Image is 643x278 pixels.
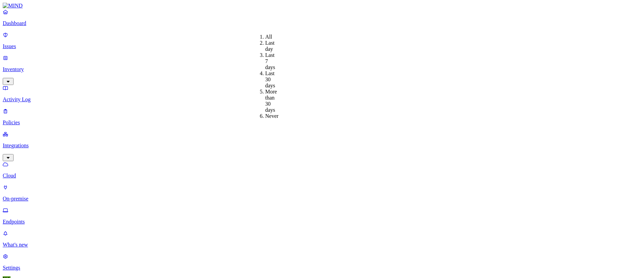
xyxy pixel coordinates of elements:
[3,253,640,271] a: Settings
[3,184,640,202] a: On-premise
[3,43,640,49] p: Issues
[3,9,640,26] a: Dashboard
[3,131,640,160] a: Integrations
[3,120,640,126] p: Policies
[3,97,640,103] p: Activity Log
[3,66,640,72] p: Inventory
[3,32,640,49] a: Issues
[3,242,640,248] p: What's new
[3,230,640,248] a: What's new
[3,207,640,225] a: Endpoints
[3,3,23,9] img: MIND
[3,20,640,26] p: Dashboard
[3,3,640,9] a: MIND
[3,161,640,179] a: Cloud
[3,219,640,225] p: Endpoints
[3,85,640,103] a: Activity Log
[3,108,640,126] a: Policies
[3,196,640,202] p: On-premise
[3,265,640,271] p: Settings
[3,55,640,84] a: Inventory
[3,143,640,149] p: Integrations
[3,173,640,179] p: Cloud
